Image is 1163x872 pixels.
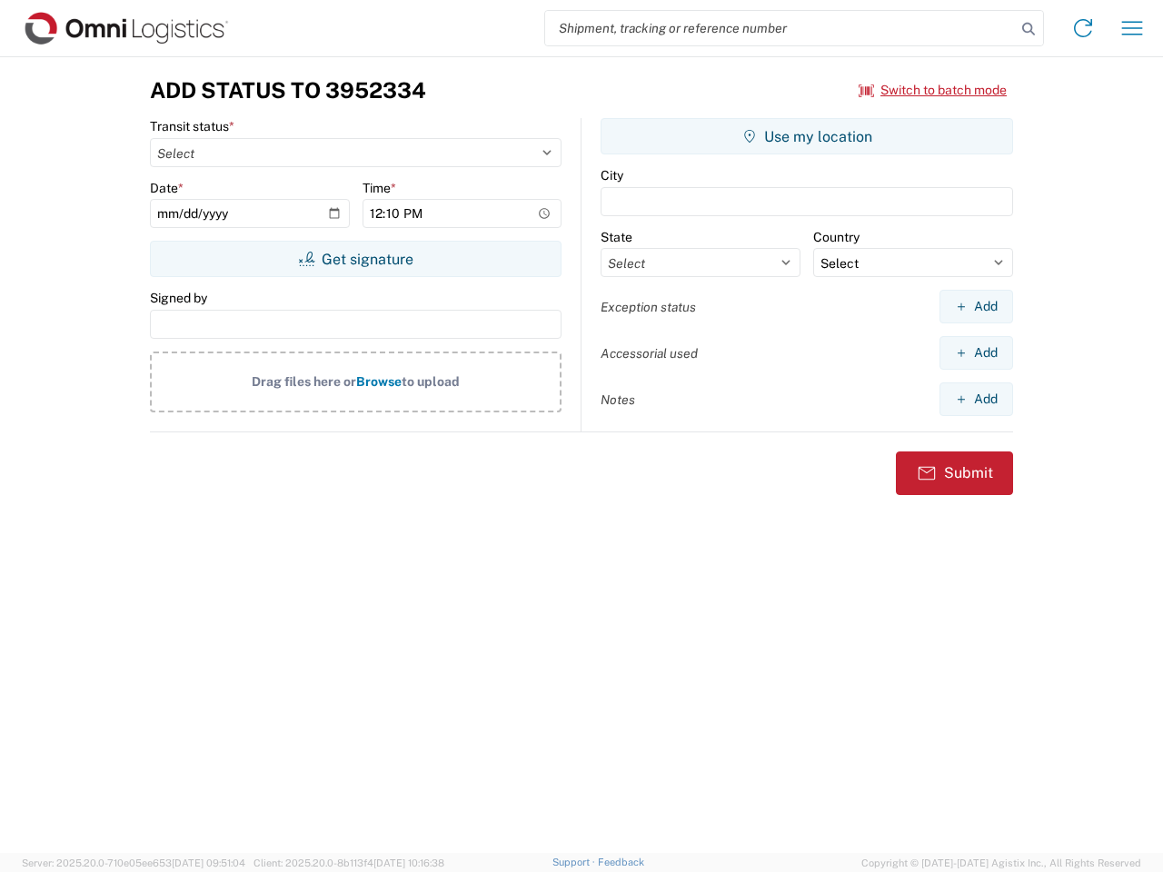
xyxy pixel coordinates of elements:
[253,857,444,868] span: Client: 2025.20.0-8b113f4
[939,290,1013,323] button: Add
[601,299,696,315] label: Exception status
[150,118,234,134] label: Transit status
[861,855,1141,871] span: Copyright © [DATE]-[DATE] Agistix Inc., All Rights Reserved
[373,857,444,868] span: [DATE] 10:16:38
[150,180,184,196] label: Date
[150,241,562,277] button: Get signature
[552,857,598,867] a: Support
[601,118,1013,154] button: Use my location
[363,180,396,196] label: Time
[859,75,1007,105] button: Switch to batch mode
[601,229,632,245] label: State
[545,11,1016,45] input: Shipment, tracking or reference number
[598,857,644,867] a: Feedback
[939,382,1013,416] button: Add
[150,77,426,104] h3: Add Status to 3952334
[896,451,1013,495] button: Submit
[252,374,356,389] span: Drag files here or
[22,857,245,868] span: Server: 2025.20.0-710e05ee653
[172,857,245,868] span: [DATE] 09:51:04
[356,374,402,389] span: Browse
[601,345,698,362] label: Accessorial used
[813,229,860,245] label: Country
[402,374,460,389] span: to upload
[601,391,635,408] label: Notes
[939,336,1013,370] button: Add
[601,167,623,183] label: City
[150,290,207,306] label: Signed by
